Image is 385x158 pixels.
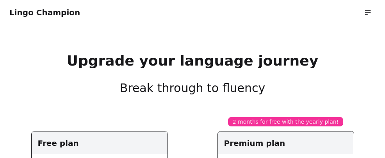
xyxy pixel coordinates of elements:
[224,138,348,149] h5: Premium plan
[9,8,80,17] a: Lingo Champion
[12,53,373,69] h1: Upgrade your language journey
[228,117,344,126] div: 2 months for free with the yearly plan!
[12,81,373,95] p: Break through to fluency
[38,138,161,149] h5: Free plan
